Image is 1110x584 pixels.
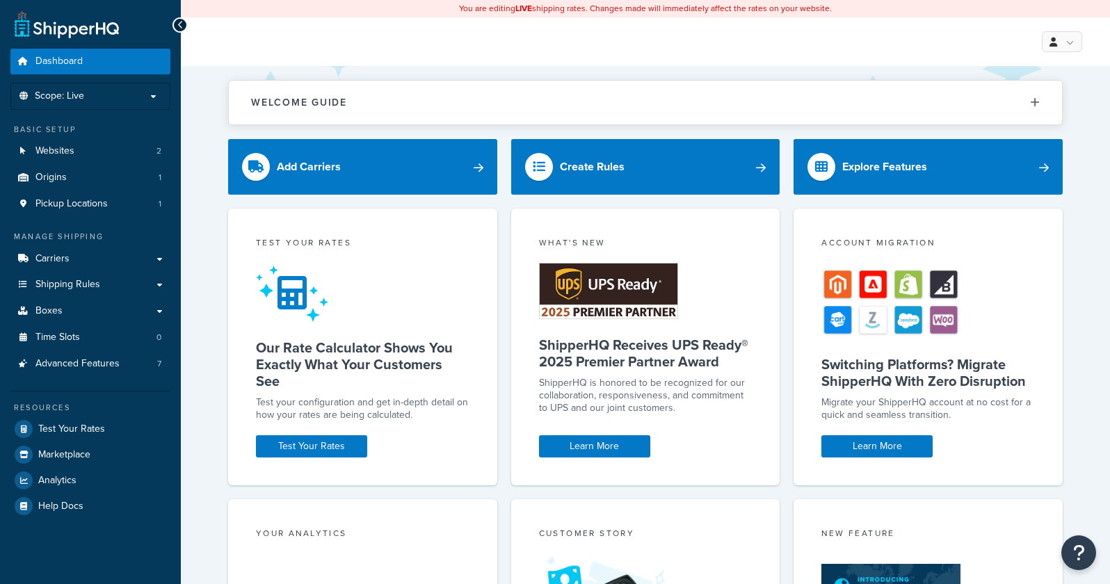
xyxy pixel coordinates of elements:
[1061,535,1096,570] button: Open Resource Center
[35,56,83,67] span: Dashboard
[539,435,650,457] a: Learn More
[539,527,753,543] div: Customer Story
[35,198,108,210] span: Pickup Locations
[10,351,170,377] li: Advanced Features
[821,236,1035,252] div: Account Migration
[10,325,170,350] a: Time Slots0
[277,157,341,177] div: Add Carriers
[511,139,780,195] a: Create Rules
[10,351,170,377] a: Advanced Features7
[821,435,933,457] a: Learn More
[35,90,84,102] span: Scope: Live
[35,145,74,157] span: Websites
[35,305,63,317] span: Boxes
[10,191,170,217] a: Pickup Locations1
[10,272,170,298] a: Shipping Rules
[10,442,170,467] a: Marketplace
[35,332,80,343] span: Time Slots
[560,157,625,177] div: Create Rules
[229,81,1062,124] button: Welcome Guide
[10,165,170,190] a: Origins1
[821,356,1035,389] h5: Switching Platforms? Migrate ShipperHQ With Zero Disruption
[10,191,170,217] li: Pickup Locations
[10,402,170,414] div: Resources
[256,396,469,421] div: Test your configuration and get in-depth detail on how your rates are being calculated.
[157,358,161,370] span: 7
[515,2,532,15] b: LIVE
[539,336,753,370] h5: ShipperHQ Receives UPS Ready® 2025 Premier Partner Award
[10,246,170,272] a: Carriers
[10,494,170,519] a: Help Docs
[38,475,77,487] span: Analytics
[10,231,170,243] div: Manage Shipping
[35,172,67,184] span: Origins
[10,468,170,493] a: Analytics
[156,145,161,157] span: 2
[539,377,753,414] p: ShipperHQ is honored to be recognized for our collaboration, responsiveness, and commitment to UP...
[38,449,90,461] span: Marketplace
[10,165,170,190] li: Origins
[35,279,100,291] span: Shipping Rules
[251,97,347,108] h2: Welcome Guide
[35,358,120,370] span: Advanced Features
[228,139,497,195] a: Add Carriers
[256,435,367,457] a: Test Your Rates
[256,527,469,543] div: Your Analytics
[10,416,170,441] a: Test Your Rates
[10,124,170,136] div: Basic Setup
[35,253,70,265] span: Carriers
[10,138,170,164] li: Websites
[821,396,1035,421] div: Migrate your ShipperHQ account at no cost for a quick and seamless transition.
[539,236,753,252] div: What's New
[10,49,170,74] a: Dashboard
[159,198,161,210] span: 1
[10,325,170,350] li: Time Slots
[159,172,161,184] span: 1
[256,236,469,252] div: Test your rates
[10,138,170,164] a: Websites2
[10,298,170,324] a: Boxes
[156,332,161,343] span: 0
[38,423,105,435] span: Test Your Rates
[842,157,927,177] div: Explore Features
[821,527,1035,543] div: New Feature
[38,501,83,512] span: Help Docs
[794,139,1063,195] a: Explore Features
[256,339,469,389] h5: Our Rate Calculator Shows You Exactly What Your Customers See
